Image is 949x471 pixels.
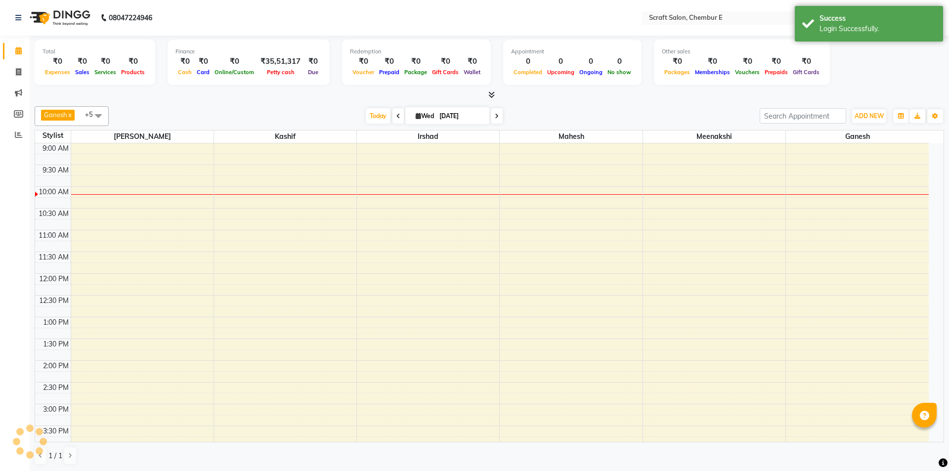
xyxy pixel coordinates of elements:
[790,69,822,76] span: Gift Cards
[643,130,785,143] span: Meenakshi
[37,230,71,241] div: 11:00 AM
[662,47,822,56] div: Other sales
[762,56,790,67] div: ₹0
[41,361,71,371] div: 2:00 PM
[461,56,483,67] div: ₹0
[43,69,73,76] span: Expenses
[692,69,733,76] span: Memberships
[37,187,71,197] div: 10:00 AM
[366,108,390,124] span: Today
[430,69,461,76] span: Gift Cards
[605,56,634,67] div: 0
[545,56,577,67] div: 0
[820,13,936,24] div: Success
[350,69,377,76] span: Voucher
[733,56,762,67] div: ₹0
[350,56,377,67] div: ₹0
[577,56,605,67] div: 0
[733,69,762,76] span: Vouchers
[44,111,67,119] span: Ganesh
[37,274,71,284] div: 12:00 PM
[109,4,152,32] b: 08047224946
[264,69,297,76] span: Petty cash
[662,56,692,67] div: ₹0
[500,130,642,143] span: Mahesh
[350,47,483,56] div: Redemption
[430,56,461,67] div: ₹0
[436,109,486,124] input: 2025-09-03
[461,69,483,76] span: Wallet
[43,56,73,67] div: ₹0
[71,130,214,143] span: [PERSON_NAME]
[119,56,147,67] div: ₹0
[577,69,605,76] span: Ongoing
[41,404,71,415] div: 3:00 PM
[357,130,499,143] span: Irshad
[402,56,430,67] div: ₹0
[760,108,846,124] input: Search Appointment
[377,56,402,67] div: ₹0
[92,69,119,76] span: Services
[41,339,71,349] div: 1:30 PM
[41,165,71,175] div: 9:30 AM
[692,56,733,67] div: ₹0
[41,426,71,436] div: 3:30 PM
[73,69,92,76] span: Sales
[605,69,634,76] span: No show
[175,47,322,56] div: Finance
[511,56,545,67] div: 0
[25,4,93,32] img: logo
[257,56,304,67] div: ₹35,51,317
[304,56,322,67] div: ₹0
[37,296,71,306] div: 12:30 PM
[413,112,436,120] span: Wed
[662,69,692,76] span: Packages
[194,56,212,67] div: ₹0
[85,110,100,118] span: +5
[48,451,62,461] span: 1 / 1
[214,130,356,143] span: Kashif
[175,56,194,67] div: ₹0
[194,69,212,76] span: Card
[790,56,822,67] div: ₹0
[37,209,71,219] div: 10:30 AM
[545,69,577,76] span: Upcoming
[786,130,929,143] span: Ganesh
[511,47,634,56] div: Appointment
[41,317,71,328] div: 1:00 PM
[119,69,147,76] span: Products
[41,143,71,154] div: 9:00 AM
[37,252,71,262] div: 11:30 AM
[35,130,71,141] div: Stylist
[852,109,886,123] button: ADD NEW
[377,69,402,76] span: Prepaid
[402,69,430,76] span: Package
[73,56,92,67] div: ₹0
[43,47,147,56] div: Total
[41,383,71,393] div: 2:30 PM
[92,56,119,67] div: ₹0
[212,56,257,67] div: ₹0
[212,69,257,76] span: Online/Custom
[175,69,194,76] span: Cash
[855,112,884,120] span: ADD NEW
[820,24,936,34] div: Login Successfully.
[305,69,321,76] span: Due
[762,69,790,76] span: Prepaids
[67,111,72,119] a: x
[511,69,545,76] span: Completed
